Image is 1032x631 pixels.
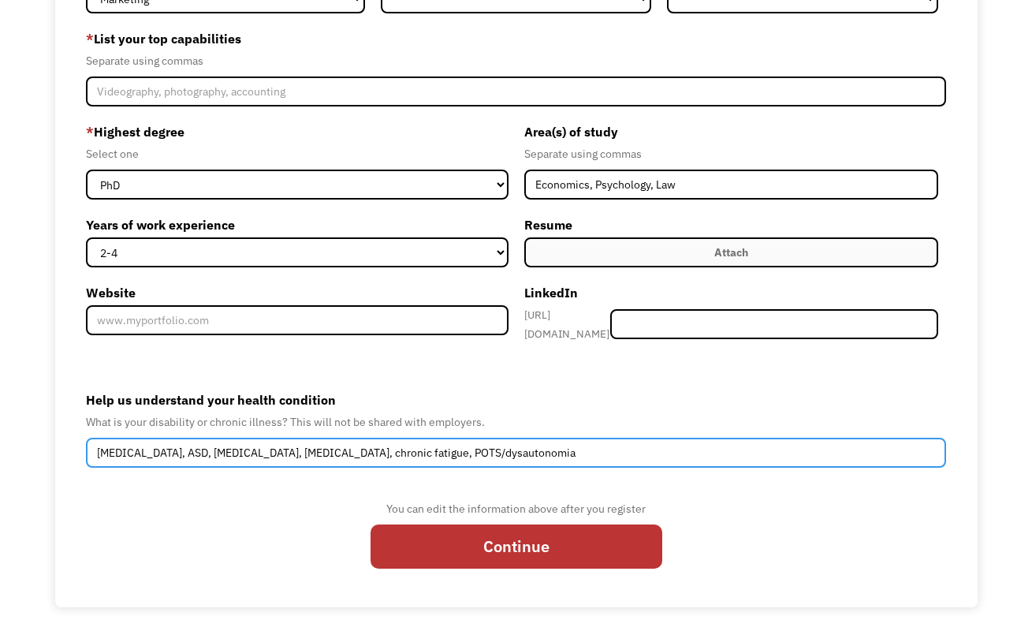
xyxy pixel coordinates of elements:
label: Website [86,280,509,305]
div: Attach [714,243,748,262]
label: List your top capabilities [86,26,946,51]
div: Select one [86,144,509,163]
label: LinkedIn [524,280,939,305]
label: Highest degree [86,119,509,144]
div: You can edit the information above after you register [371,499,662,518]
input: Continue [371,525,662,569]
input: Anthropology, Education [524,170,939,200]
div: Separate using commas [524,144,939,163]
label: Resume [524,212,939,237]
div: Separate using commas [86,51,946,70]
label: Years of work experience [86,212,509,237]
div: [URL][DOMAIN_NAME] [524,305,611,343]
label: Attach [524,237,939,267]
input: Videography, photography, accounting [86,77,946,106]
input: Deafness, Depression, Diabetes [86,438,946,468]
input: www.myportfolio.com [86,305,509,335]
label: Help us understand your health condition [86,387,946,413]
label: Area(s) of study [524,119,939,144]
div: What is your disability or chronic illness? This will not be shared with employers. [86,413,946,431]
